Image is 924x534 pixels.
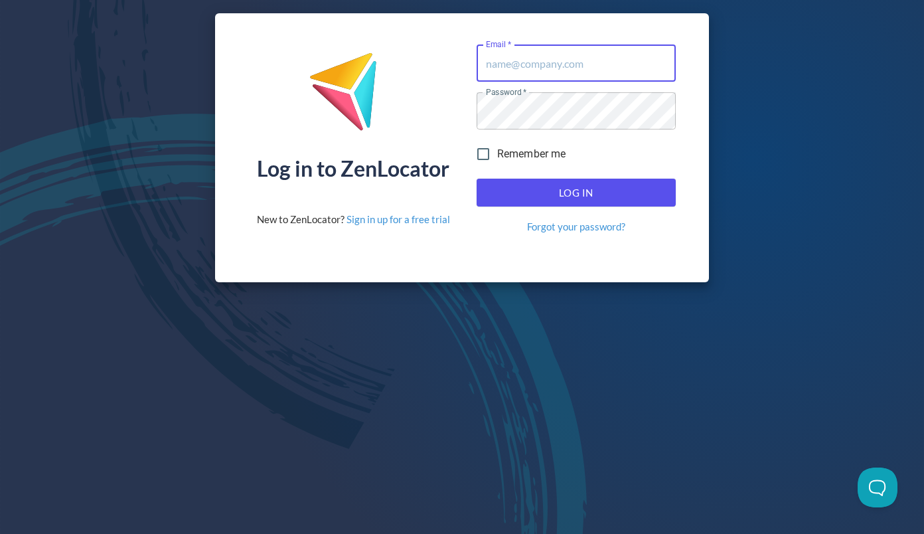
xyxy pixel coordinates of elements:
[346,213,450,225] a: Sign in up for a free trial
[491,184,661,201] span: Log In
[309,52,398,141] img: ZenLocator
[858,468,897,507] iframe: Toggle Customer Support
[497,146,566,162] span: Remember me
[257,158,449,179] div: Log in to ZenLocator
[257,213,450,226] div: New to ZenLocator?
[477,44,676,82] input: name@company.com
[477,179,676,207] button: Log In
[527,220,625,234] a: Forgot your password?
